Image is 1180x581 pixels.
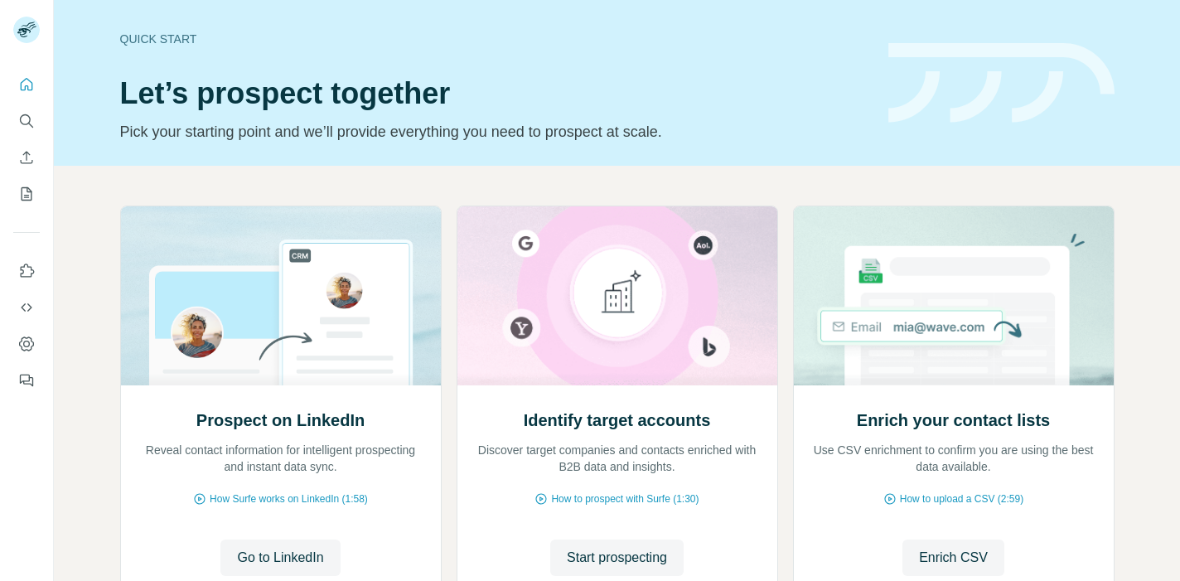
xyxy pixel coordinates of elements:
[793,206,1115,385] img: Enrich your contact lists
[120,120,868,143] p: Pick your starting point and we’ll provide everything you need to prospect at scale.
[13,143,40,172] button: Enrich CSV
[13,106,40,136] button: Search
[220,540,340,576] button: Go to LinkedIn
[13,366,40,395] button: Feedback
[524,409,711,432] h2: Identify target accounts
[474,442,761,475] p: Discover target companies and contacts enriched with B2B data and insights.
[138,442,424,475] p: Reveal contact information for intelligent prospecting and instant data sync.
[237,548,323,568] span: Go to LinkedIn
[120,77,868,110] h1: Let’s prospect together
[120,206,442,385] img: Prospect on LinkedIn
[457,206,778,385] img: Identify target accounts
[13,70,40,99] button: Quick start
[13,293,40,322] button: Use Surfe API
[13,329,40,359] button: Dashboard
[551,491,699,506] span: How to prospect with Surfe (1:30)
[550,540,684,576] button: Start prospecting
[567,548,667,568] span: Start prospecting
[919,548,988,568] span: Enrich CSV
[810,442,1097,475] p: Use CSV enrichment to confirm you are using the best data available.
[857,409,1050,432] h2: Enrich your contact lists
[888,43,1115,123] img: banner
[210,491,368,506] span: How Surfe works on LinkedIn (1:58)
[13,179,40,209] button: My lists
[13,256,40,286] button: Use Surfe on LinkedIn
[196,409,365,432] h2: Prospect on LinkedIn
[900,491,1023,506] span: How to upload a CSV (2:59)
[120,31,868,47] div: Quick start
[902,540,1004,576] button: Enrich CSV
